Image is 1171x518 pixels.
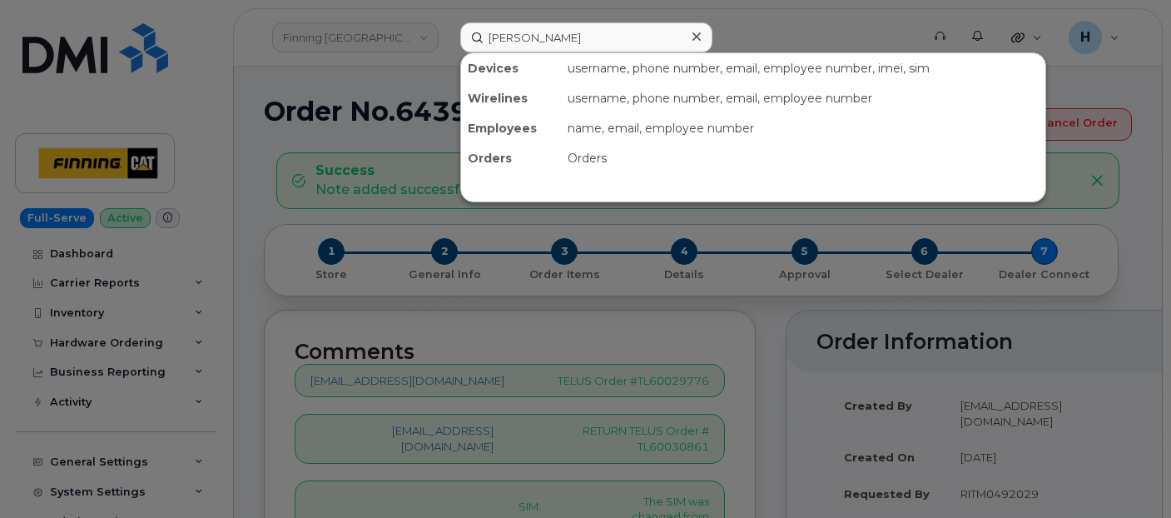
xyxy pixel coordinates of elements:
[561,53,1045,83] div: username, phone number, email, employee number, imei, sim
[561,83,1045,113] div: username, phone number, email, employee number
[461,143,561,173] div: Orders
[561,113,1045,143] div: name, email, employee number
[461,53,561,83] div: Devices
[561,143,1045,173] div: Orders
[461,113,561,143] div: Employees
[461,83,561,113] div: Wirelines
